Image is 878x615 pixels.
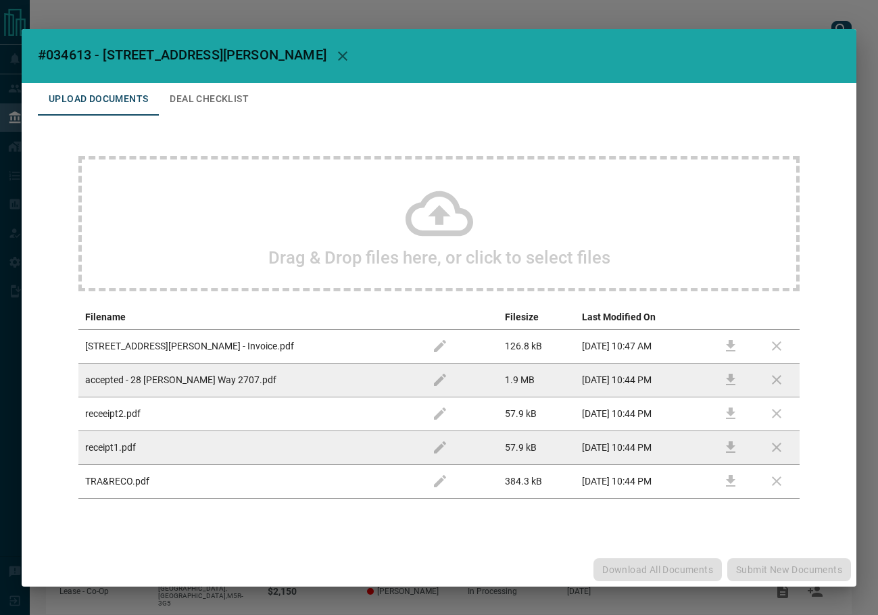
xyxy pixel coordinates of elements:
th: edit column [417,305,498,330]
td: 57.9 kB [498,397,575,430]
th: download action column [708,305,754,330]
td: receipt1.pdf [78,430,417,464]
td: [DATE] 10:47 AM [575,329,708,363]
td: [DATE] 10:44 PM [575,464,708,498]
td: 1.9 MB [498,363,575,397]
td: 384.3 kB [498,464,575,498]
button: Upload Documents [38,83,159,116]
h2: Drag & Drop files here, or click to select files [268,247,610,268]
button: Deal Checklist [159,83,260,116]
td: [STREET_ADDRESS][PERSON_NAME] - Invoice.pdf [78,329,417,363]
th: Filename [78,305,417,330]
td: 57.9 kB [498,430,575,464]
th: Last Modified On [575,305,708,330]
th: delete file action column [754,305,800,330]
th: Filesize [498,305,575,330]
span: #034613 - [STREET_ADDRESS][PERSON_NAME] [38,47,326,63]
td: receeipt2.pdf [78,397,417,430]
td: [DATE] 10:44 PM [575,397,708,430]
td: accepted - 28 [PERSON_NAME] Way 2707.pdf [78,363,417,397]
div: Drag & Drop files here, or click to select files [78,156,800,291]
td: [DATE] 10:44 PM [575,363,708,397]
td: TRA&RECO.pdf [78,464,417,498]
td: [DATE] 10:44 PM [575,430,708,464]
td: 126.8 kB [498,329,575,363]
